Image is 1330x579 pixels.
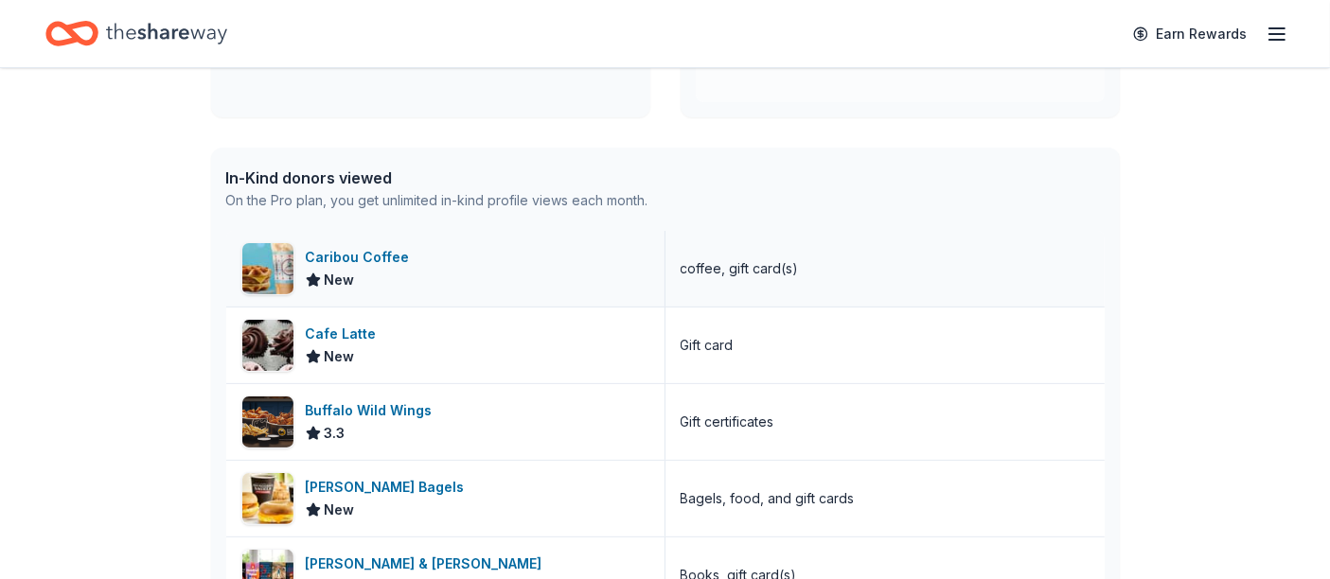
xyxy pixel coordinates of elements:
div: coffee, gift card(s) [681,257,799,280]
img: Image for Caribou Coffee [242,243,293,294]
div: Buffalo Wild Wings [306,399,440,422]
div: On the Pro plan, you get unlimited in-kind profile views each month. [226,189,648,212]
a: Home [45,11,227,56]
div: Gift card [681,334,734,357]
div: Bagels, food, and gift cards [681,487,855,510]
img: Image for Cafe Latte [242,320,293,371]
span: 3.3 [325,422,346,445]
img: Image for Bruegger's Bagels [242,473,293,524]
div: Gift certificates [681,411,774,433]
span: New [325,345,355,368]
div: [PERSON_NAME] & [PERSON_NAME] [306,553,550,575]
div: Cafe Latte [306,323,384,345]
div: In-Kind donors viewed [226,167,648,189]
a: Earn Rewards [1122,17,1258,51]
span: New [325,269,355,291]
span: New [325,499,355,521]
div: Caribou Coffee [306,246,417,269]
img: Image for Buffalo Wild Wings [242,396,293,447]
div: [PERSON_NAME] Bagels [306,476,472,499]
